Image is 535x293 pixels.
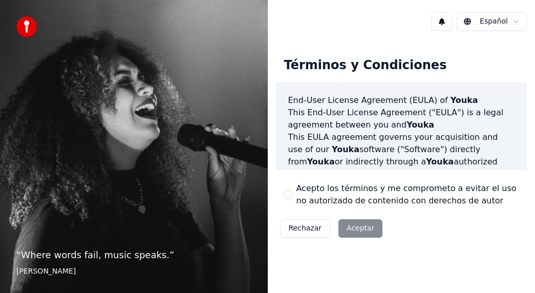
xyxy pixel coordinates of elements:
[406,120,434,130] span: Youka
[16,266,251,277] footer: [PERSON_NAME]
[276,49,455,82] div: Términos y Condiciones
[288,107,515,131] p: This End-User License Agreement ("EULA") is a legal agreement between you and
[288,131,515,180] p: This EULA agreement governs your acquisition and use of our software ("Software") directly from o...
[307,157,335,166] span: Youka
[332,144,359,154] span: Youka
[296,182,519,207] label: Acepto los términos y me comprometo a evitar el uso no autorizado de contenido con derechos de autor
[451,95,478,105] span: Youka
[280,219,331,238] button: Rechazar
[16,248,251,262] p: “ Where words fail, music speaks. ”
[288,94,515,107] h3: End-User License Agreement (EULA) of
[16,16,37,37] img: youka
[426,157,454,166] span: Youka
